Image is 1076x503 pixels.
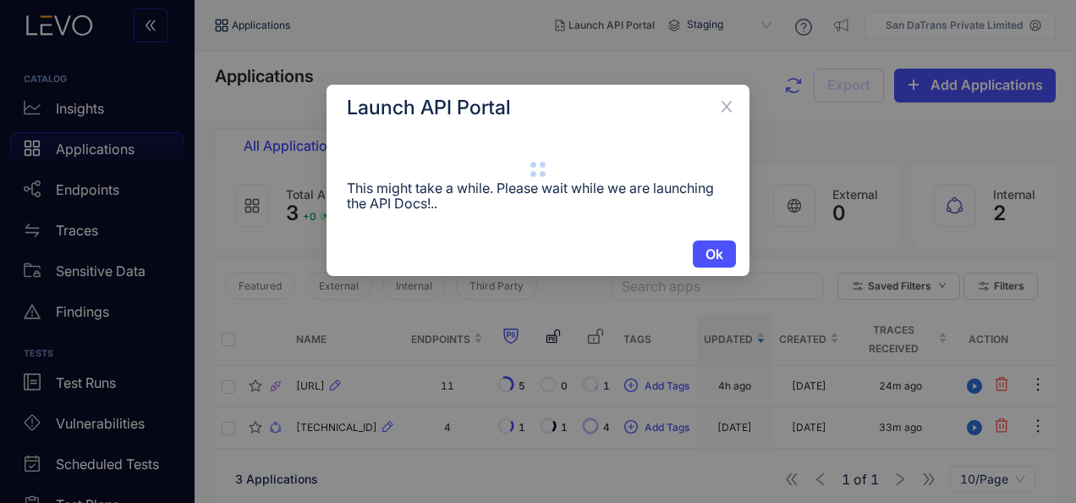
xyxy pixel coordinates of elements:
span: close [719,99,734,114]
button: Close [704,85,749,130]
h3: Launch API Portal [347,98,729,117]
div: This might take a while. Please wait while we are launching the API Docs!.. [347,180,729,212]
span: Ok [705,246,723,262]
button: Ok [693,240,736,268]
